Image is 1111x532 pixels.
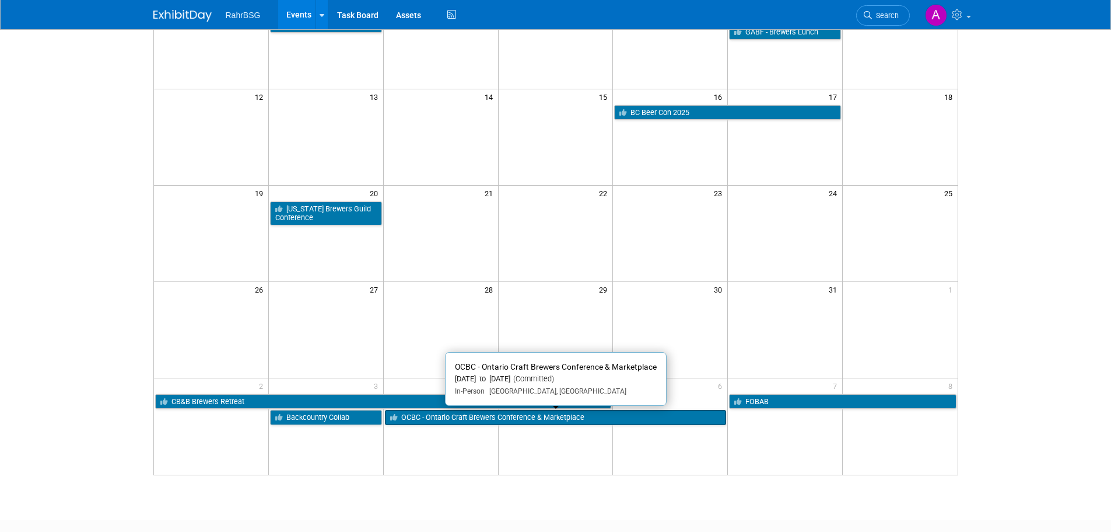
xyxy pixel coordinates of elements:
span: 8 [947,378,958,393]
a: FOBAB [729,394,956,409]
a: Backcountry Collab [270,410,382,425]
span: 13 [369,89,383,104]
span: 30 [713,282,727,297]
span: 21 [483,186,498,200]
span: 23 [713,186,727,200]
a: Search [856,5,910,26]
span: 15 [598,89,612,104]
img: Ashley Grotewold [925,4,947,26]
span: 26 [254,282,268,297]
span: (Committed) [510,374,554,383]
span: 6 [717,378,727,393]
span: 22 [598,186,612,200]
span: 28 [483,282,498,297]
span: RahrBSG [226,11,261,20]
span: 20 [369,186,383,200]
span: 17 [828,89,842,104]
a: [US_STATE] Brewers Guild Conference [270,201,382,225]
a: BC Beer Con 2025 [614,105,841,120]
span: In-Person [455,387,485,395]
span: Search [872,11,899,20]
div: [DATE] to [DATE] [455,374,657,384]
span: 12 [254,89,268,104]
a: OCBC - Ontario Craft Brewers Conference & Marketplace [385,410,727,425]
span: 16 [713,89,727,104]
span: 25 [943,186,958,200]
span: 2 [258,378,268,393]
span: 31 [828,282,842,297]
span: OCBC - Ontario Craft Brewers Conference & Marketplace [455,362,657,371]
span: 24 [828,186,842,200]
a: GABF - Brewers Lunch [729,25,841,40]
span: 3 [373,378,383,393]
span: 18 [943,89,958,104]
span: [GEOGRAPHIC_DATA], [GEOGRAPHIC_DATA] [485,387,626,395]
span: 29 [598,282,612,297]
span: 14 [483,89,498,104]
span: 19 [254,186,268,200]
span: 1 [947,282,958,297]
img: ExhibitDay [153,10,212,22]
span: 7 [832,378,842,393]
span: 27 [369,282,383,297]
a: CB&B Brewers Retreat [155,394,612,409]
